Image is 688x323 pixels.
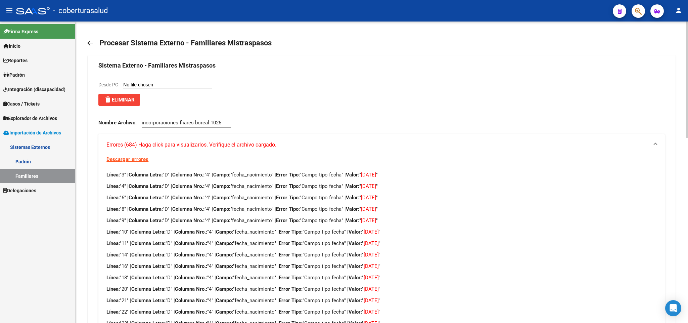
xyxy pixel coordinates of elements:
[106,171,656,178] p: "3" | "D" | "4" | "fecha_nacimiento" | "Campo tipo fecha" | " "
[175,252,207,258] strong: Columna Nro.:
[106,240,656,247] p: "11" | "D" | "4" | "fecha_nacimiento" | "Campo tipo fecha" | " "
[106,240,120,246] strong: Línea:
[106,205,656,213] p: "8" | "D" | "4" | "fecha_nacimiento" | "Campo tipo fecha" | " "
[172,183,204,189] strong: Columna Nro.:
[364,309,379,315] span: [DATE]
[98,119,137,126] span: Nombre Archivo:
[129,183,163,189] strong: Columna Letra:
[129,172,163,178] strong: Columna Letra:
[346,217,359,224] strong: Valor:
[106,263,120,269] strong: Línea:
[129,195,163,201] strong: Columna Letra:
[106,172,120,178] strong: Línea:
[172,172,204,178] strong: Columna Nro.:
[349,229,362,235] strong: Valor:
[279,297,303,304] strong: Error Tipo:
[216,286,233,292] strong: Campo:
[106,228,656,236] p: "10" | "D" | "4" | "fecha_nacimiento" | "Campo tipo fecha" | " "
[106,183,120,189] strong: Línea:
[175,240,207,246] strong: Columna Nro.:
[3,28,38,35] span: Firma Express
[279,240,303,246] strong: Error Tipo:
[361,195,376,201] span: [DATE]
[279,252,303,258] strong: Error Tipo:
[172,206,204,212] strong: Columna Nro.:
[106,206,120,212] strong: Línea:
[123,82,212,88] input: Desde PC
[175,275,207,281] strong: Columna Nro.:
[131,286,166,292] strong: Columna Letra:
[216,297,233,304] strong: Campo:
[349,263,362,269] strong: Valor:
[3,86,65,93] span: Integración (discapacidad)
[3,71,25,79] span: Padrón
[276,195,300,201] strong: Error Tipo:
[346,195,359,201] strong: Valor:
[346,172,359,178] strong: Valor:
[364,286,379,292] span: [DATE]
[129,217,163,224] strong: Columna Letra:
[175,297,207,304] strong: Columna Nro.:
[106,297,656,304] p: "21" | "D" | "4" | "fecha_nacimiento" | "Campo tipo fecha" | " "
[175,286,207,292] strong: Columna Nro.:
[98,61,664,70] h3: Sistema Externo - Familiares Mistraspasos
[364,297,379,304] span: [DATE]
[106,217,120,224] strong: Línea:
[106,229,120,235] strong: Línea:
[361,206,376,212] span: [DATE]
[361,217,376,224] span: [DATE]
[131,252,166,258] strong: Columna Letra:
[216,275,233,281] strong: Campo:
[279,275,303,281] strong: Error Tipo:
[106,156,148,162] a: Descargar errores
[98,94,140,106] button: Eliminar
[346,206,359,212] strong: Valor:
[129,206,163,212] strong: Columna Letra:
[104,95,112,104] mat-icon: delete
[106,217,656,224] p: "9" | "D" | "4" | "fecha_nacimiento" | "Campo tipo fecha" | " "
[364,229,379,235] span: [DATE]
[99,37,272,49] h1: Procesar Sistema Externo - Familiares Mistraspasos
[86,39,94,47] mat-icon: arrow_back
[106,286,120,292] strong: Línea:
[364,252,379,258] span: [DATE]
[349,286,362,292] strong: Valor:
[106,195,120,201] strong: Línea:
[276,183,300,189] strong: Error Tipo:
[279,229,303,235] strong: Error Tipo:
[349,297,362,304] strong: Valor:
[106,263,656,270] p: "16" | "D" | "4" | "fecha_nacimiento" | "Campo tipo fecha" | " "
[213,172,230,178] strong: Campo:
[106,251,656,258] p: "14" | "D" | "4" | "fecha_nacimiento" | "Campo tipo fecha" | " "
[106,183,656,190] p: "4" | "D" | "4" | "fecha_nacimiento" | "Campo tipo fecha" | " "
[3,187,36,194] span: Delegaciones
[279,309,303,315] strong: Error Tipo:
[216,229,233,235] strong: Campo:
[106,297,120,304] strong: Línea:
[3,100,40,108] span: Casos / Tickets
[131,263,166,269] strong: Columna Letra:
[349,240,362,246] strong: Valor:
[213,195,230,201] strong: Campo:
[216,240,233,246] strong: Campo:
[364,263,379,269] span: [DATE]
[106,308,656,316] p: "22" | "D" | "4" | "fecha_nacimiento" | "Campo tipo fecha" | " "
[175,229,207,235] strong: Columna Nro.:
[346,183,359,189] strong: Valor:
[106,285,656,293] p: "20" | "D" | "4" | "fecha_nacimiento" | "Campo tipo fecha" | " "
[279,286,303,292] strong: Error Tipo:
[53,3,108,18] span: - coberturasalud
[216,309,233,315] strong: Campo:
[104,97,135,103] span: Eliminar
[216,263,233,269] strong: Campo:
[3,57,28,64] span: Reportes
[364,275,379,281] span: [DATE]
[361,183,376,189] span: [DATE]
[172,217,204,224] strong: Columna Nro.:
[131,275,166,281] strong: Columna Letra:
[361,172,376,178] span: [DATE]
[213,217,230,224] strong: Campo:
[172,195,204,201] strong: Columna Nro.:
[213,183,230,189] strong: Campo:
[106,309,120,315] strong: Línea:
